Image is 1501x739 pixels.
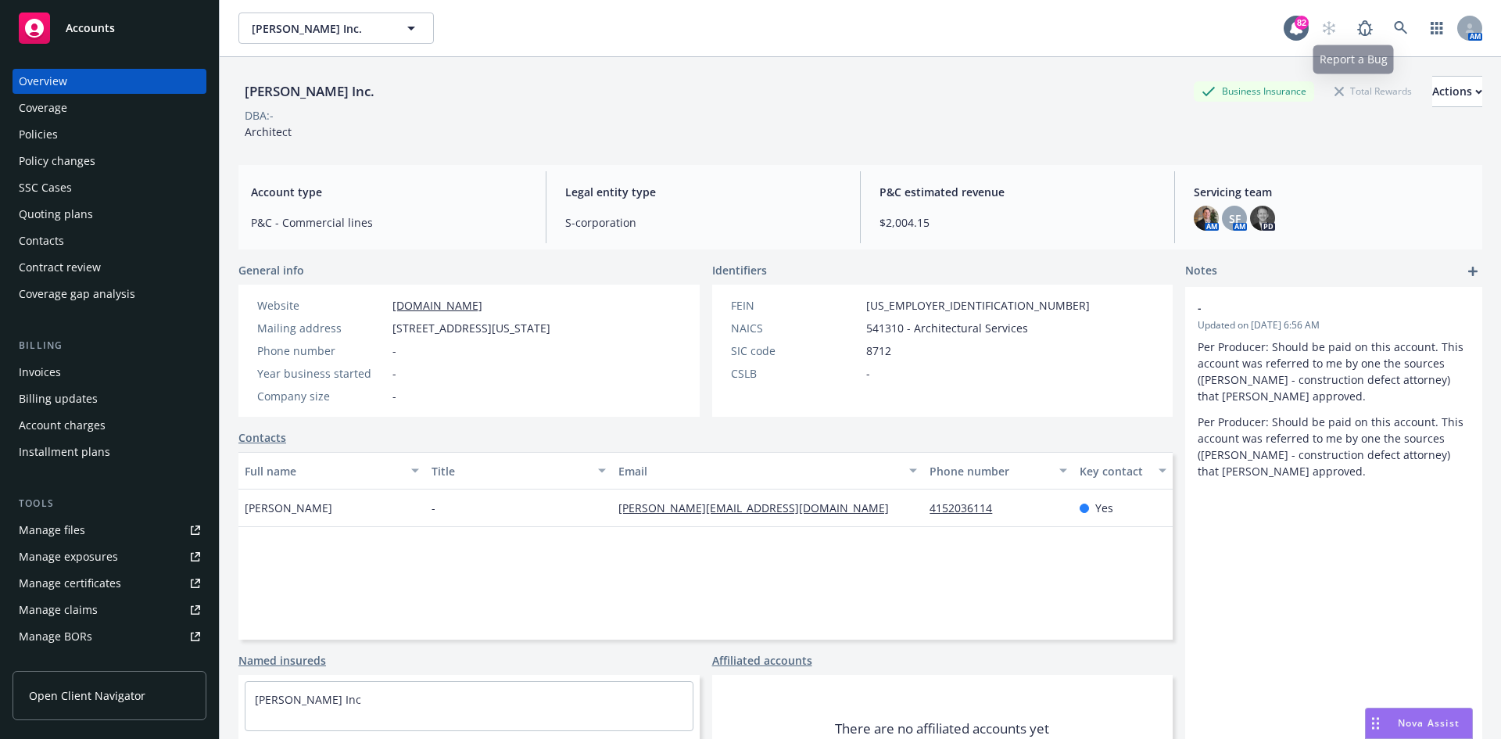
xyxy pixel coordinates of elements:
[712,262,767,278] span: Identifiers
[13,202,206,227] a: Quoting plans
[13,6,206,50] a: Accounts
[866,343,891,359] span: 8712
[66,22,115,34] span: Accounts
[1194,81,1314,101] div: Business Insurance
[252,20,387,37] span: [PERSON_NAME] Inc.
[866,320,1028,336] span: 541310 - Architectural Services
[13,571,206,596] a: Manage certificates
[238,652,326,669] a: Named insureds
[1198,414,1470,479] p: Per Producer: Should be paid on this account. This account was referred to me by one the sources ...
[13,338,206,353] div: Billing
[432,500,435,516] span: -
[1194,206,1219,231] img: photo
[1229,210,1241,227] span: SF
[618,500,901,515] a: [PERSON_NAME][EMAIL_ADDRESS][DOMAIN_NAME]
[1295,16,1309,30] div: 82
[13,386,206,411] a: Billing updates
[13,624,206,649] a: Manage BORs
[1185,262,1217,281] span: Notes
[255,692,361,707] a: [PERSON_NAME] Inc
[1080,463,1149,479] div: Key contact
[392,365,396,382] span: -
[1385,13,1417,44] a: Search
[13,228,206,253] a: Contacts
[835,719,1049,738] span: There are no affiliated accounts yet
[1327,81,1420,101] div: Total Rewards
[1463,262,1482,281] a: add
[1432,77,1482,106] div: Actions
[19,518,85,543] div: Manage files
[19,122,58,147] div: Policies
[618,463,900,479] div: Email
[19,597,98,622] div: Manage claims
[19,386,98,411] div: Billing updates
[565,214,841,231] span: S-corporation
[19,360,61,385] div: Invoices
[19,95,67,120] div: Coverage
[565,184,841,200] span: Legal entity type
[19,175,72,200] div: SSC Cases
[251,214,527,231] span: P&C - Commercial lines
[19,544,118,569] div: Manage exposures
[930,463,1049,479] div: Phone number
[13,122,206,147] a: Policies
[13,496,206,511] div: Tools
[257,343,386,359] div: Phone number
[392,388,396,404] span: -
[1185,287,1482,492] div: -Updated on [DATE] 6:56 AMPer Producer: Should be paid on this account. This account was referred...
[238,429,286,446] a: Contacts
[13,651,206,676] a: Summary of insurance
[731,297,860,314] div: FEIN
[879,214,1155,231] span: $2,004.15
[19,413,106,438] div: Account charges
[731,320,860,336] div: NAICS
[1349,13,1381,44] a: Report a Bug
[257,320,386,336] div: Mailing address
[19,282,135,307] div: Coverage gap analysis
[731,365,860,382] div: CSLB
[19,439,110,465] div: Installment plans
[245,124,292,139] span: Architect
[13,413,206,438] a: Account charges
[245,500,332,516] span: [PERSON_NAME]
[1250,206,1275,231] img: photo
[1198,318,1470,332] span: Updated on [DATE] 6:56 AM
[19,202,93,227] div: Quoting plans
[257,365,386,382] div: Year business started
[19,571,121,596] div: Manage certificates
[257,297,386,314] div: Website
[13,69,206,94] a: Overview
[13,597,206,622] a: Manage claims
[392,343,396,359] span: -
[712,652,812,669] a: Affiliated accounts
[1432,76,1482,107] button: Actions
[392,320,550,336] span: [STREET_ADDRESS][US_STATE]
[392,298,482,313] a: [DOMAIN_NAME]
[1366,709,1385,738] div: Drag to move
[251,184,527,200] span: Account type
[866,365,870,382] span: -
[238,81,381,102] div: [PERSON_NAME] Inc.
[19,624,92,649] div: Manage BORs
[731,343,860,359] div: SIC code
[1421,13,1453,44] a: Switch app
[238,452,425,490] button: Full name
[1365,708,1473,739] button: Nova Assist
[13,518,206,543] a: Manage files
[879,184,1155,200] span: P&C estimated revenue
[425,452,612,490] button: Title
[1398,716,1460,730] span: Nova Assist
[1198,339,1470,404] p: Per Producer: Should be paid on this account. This account was referred to me by one the sources ...
[238,13,434,44] button: [PERSON_NAME] Inc.
[245,463,402,479] div: Full name
[13,149,206,174] a: Policy changes
[866,297,1090,314] span: [US_EMPLOYER_IDENTIFICATION_NUMBER]
[245,107,274,124] div: DBA: -
[19,651,138,676] div: Summary of insurance
[1313,13,1345,44] a: Start snowing
[13,439,206,465] a: Installment plans
[19,228,64,253] div: Contacts
[923,452,1073,490] button: Phone number
[1198,300,1429,316] span: -
[13,282,206,307] a: Coverage gap analysis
